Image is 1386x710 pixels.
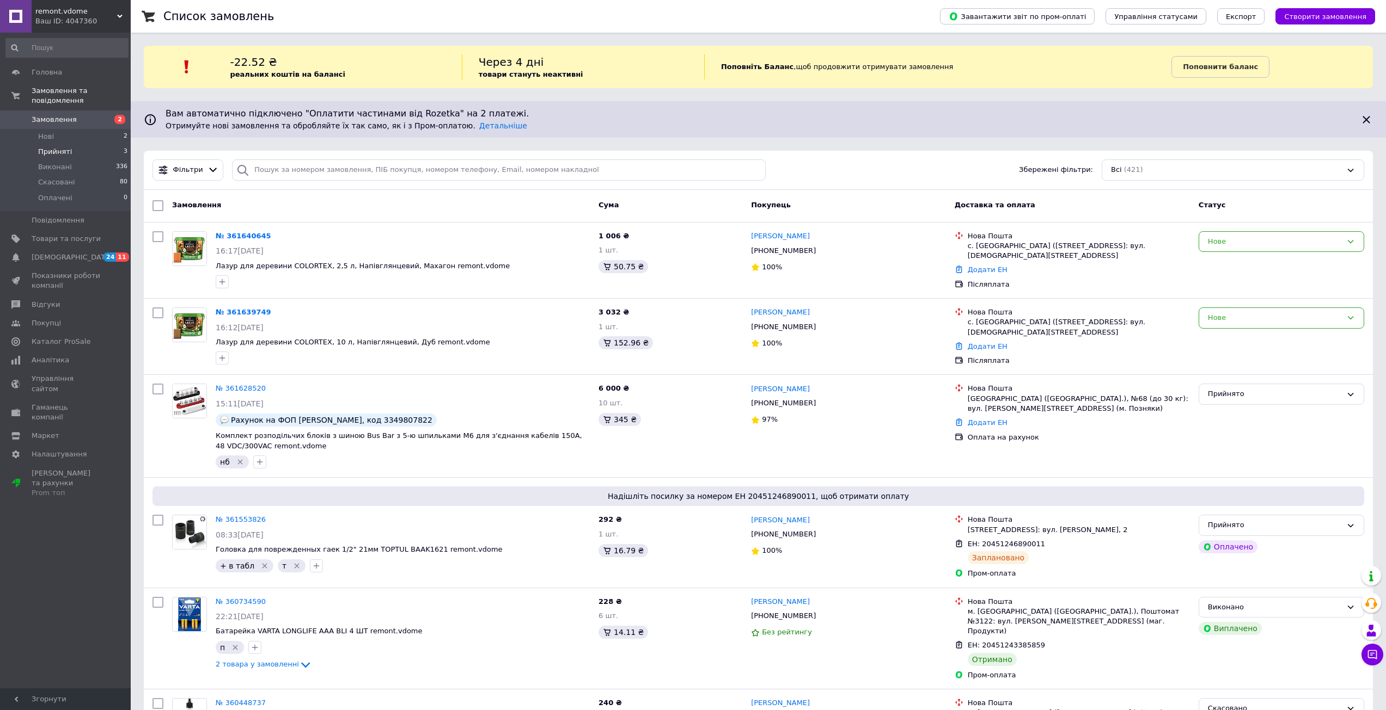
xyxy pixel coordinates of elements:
span: ЕН: 20451246890011 [968,540,1045,548]
div: Оплачено [1199,540,1257,553]
span: 2 [114,115,125,124]
a: [PERSON_NAME] [751,384,810,394]
span: 3 032 ₴ [599,308,629,316]
span: Виконані [38,162,72,172]
div: [PHONE_NUMBER] [749,396,818,410]
span: 2 [124,132,127,141]
span: Створити замовлення [1284,13,1366,21]
span: 292 ₴ [599,515,622,523]
span: Маркет [32,431,59,441]
span: Покупець [751,201,791,209]
a: № 360734590 [216,597,266,606]
a: Комплект розподільчих блоків з шиною Bus Bar з 5-ю шпильками М6 для з'єднання кабелів 150А, 48 VD... [216,431,582,450]
span: [PERSON_NAME] та рахунки [32,468,101,498]
span: Оплачені [38,193,72,203]
div: Прийнято [1208,520,1342,531]
div: Нова Пошта [968,384,1190,393]
b: реальних коштів на балансі [230,70,345,78]
div: Післяплата [968,356,1190,366]
span: Cума [599,201,619,209]
span: 1 шт. [599,246,618,254]
span: Замовлення [32,115,77,125]
div: Нове [1208,312,1342,324]
span: Відгуки [32,300,60,310]
a: № 361640645 [216,232,271,240]
input: Пошук [5,38,129,58]
a: Фото товару [172,515,207,550]
span: 10 шт. [599,399,622,407]
svg: Видалити мітку [260,561,269,570]
span: 6 000 ₴ [599,384,629,392]
span: Статус [1199,201,1226,209]
span: 08:33[DATE] [216,530,264,539]
div: с. [GEOGRAPHIC_DATA] ([STREET_ADDRESS]: вул. [DEMOGRAPHIC_DATA][STREET_ADDRESS] [968,241,1190,261]
div: Нова Пошта [968,515,1190,524]
span: Налаштування [32,449,87,459]
span: 16:12[DATE] [216,323,264,332]
a: Фото товару [172,384,207,418]
div: Пром-оплата [968,670,1190,680]
span: п [220,643,225,652]
img: Фото товару [173,515,206,549]
div: 152.96 ₴ [599,336,653,349]
a: Створити замовлення [1265,12,1375,20]
a: [PERSON_NAME] [751,597,810,607]
div: [PHONE_NUMBER] [749,609,818,623]
span: Покупці [32,318,61,328]
a: № 360448737 [216,699,266,707]
span: 1 шт. [599,323,618,331]
span: ЕН: 20451243385859 [968,641,1045,649]
span: 228 ₴ [599,597,622,606]
span: Управління статусами [1114,13,1198,21]
div: Нова Пошта [968,307,1190,317]
span: 336 [116,162,127,172]
b: Поповніть Баланс [721,63,793,71]
span: -22.52 ₴ [230,55,277,69]
span: 11 [116,252,129,262]
button: Управління статусами [1106,8,1206,24]
div: Виконано [1208,602,1342,613]
b: Поповнити баланс [1183,63,1258,71]
a: [PERSON_NAME] [751,307,810,318]
div: [STREET_ADDRESS]: вул. [PERSON_NAME], 2 [968,525,1190,535]
span: 16:17[DATE] [216,246,264,255]
a: Детальніше [479,121,527,130]
span: Замовлення та повідомлення [32,86,131,106]
span: 1 006 ₴ [599,232,629,240]
svg: Видалити мітку [236,458,245,466]
svg: Видалити мітку [231,643,240,652]
span: 100% [762,339,782,347]
a: Додати ЕН [968,342,1008,350]
div: Післяплата [968,280,1190,289]
span: 97% [762,415,778,423]
div: Нова Пошта [968,698,1190,708]
div: Заплановано [968,551,1029,564]
button: Чат з покупцем [1361,644,1383,665]
div: Нова Пошта [968,597,1190,607]
a: [PERSON_NAME] [751,515,810,526]
span: Надішліть посилку за номером ЕН 20451246890011, щоб отримати оплату [157,491,1360,502]
div: Нове [1208,236,1342,248]
span: 80 [120,177,127,187]
a: Фото товару [172,597,207,632]
span: Лазур для деревини COLORTEX, 2,5 л, Напівглянцевий, Махагон remont.vdome [216,262,510,270]
a: Поповнити баланс [1171,56,1269,78]
div: [PHONE_NUMBER] [749,244,818,258]
span: Отримуйте нові замовлення та обробляйте їх так само, як і з Пром-оплатою. [166,121,527,130]
span: 24 [103,252,116,262]
img: Фото товару [173,384,206,418]
img: :speech_balloon: [220,416,229,424]
span: 100% [762,546,782,554]
button: Створити замовлення [1275,8,1375,24]
span: Каталог ProSale [32,337,90,347]
button: Експорт [1217,8,1265,24]
div: 14.11 ₴ [599,626,648,639]
a: № 361639749 [216,308,271,316]
span: Рахунок на ФОП [PERSON_NAME], код 3349807822 [231,416,432,424]
img: :exclamation: [179,59,195,75]
span: Товари та послуги [32,234,101,244]
span: (421) [1124,165,1143,174]
span: 15:11[DATE] [216,399,264,408]
span: Скасовані [38,177,75,187]
a: № 361628520 [216,384,266,392]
